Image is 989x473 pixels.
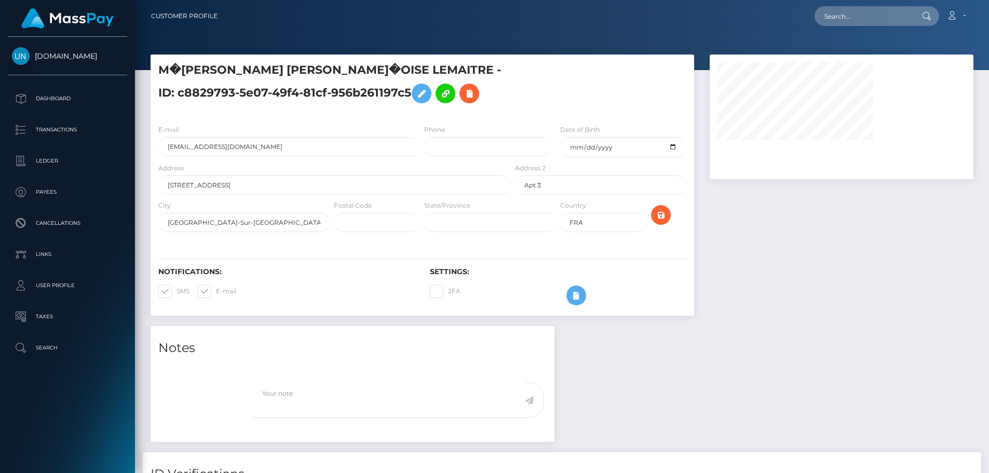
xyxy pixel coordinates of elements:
[12,340,123,356] p: Search
[8,241,127,267] a: Links
[424,125,445,134] label: Phone
[560,125,600,134] label: Date of Birth
[8,86,127,112] a: Dashboard
[815,6,912,26] input: Search...
[12,91,123,106] p: Dashboard
[158,267,414,276] h6: Notifications:
[8,117,127,143] a: Transactions
[12,122,123,138] p: Transactions
[12,215,123,231] p: Cancellations
[21,8,114,29] img: MassPay Logo
[12,47,30,65] img: Unlockt.me
[334,201,372,210] label: Postal Code
[8,273,127,299] a: User Profile
[151,5,218,27] a: Customer Profile
[158,125,179,134] label: E-mail
[8,51,127,61] span: [DOMAIN_NAME]
[8,304,127,330] a: Taxes
[8,148,127,174] a: Ledger
[158,201,171,210] label: City
[424,201,470,210] label: State/Province
[12,247,123,262] p: Links
[8,179,127,205] a: Payees
[12,278,123,293] p: User Profile
[158,339,547,357] h4: Notes
[430,267,686,276] h6: Settings:
[560,201,586,210] label: Country
[158,62,505,109] h5: M�[PERSON_NAME] [PERSON_NAME]�OISE LEMAITRE - ID: c8829793-5e07-49f4-81cf-956b261197c5
[8,335,127,361] a: Search
[430,285,460,298] label: 2FA
[12,309,123,325] p: Taxes
[158,164,184,173] label: Address
[515,164,546,173] label: Address 2
[12,153,123,169] p: Ledger
[12,184,123,200] p: Payees
[8,210,127,236] a: Cancellations
[158,285,189,298] label: SMS
[198,285,236,298] label: E-mail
